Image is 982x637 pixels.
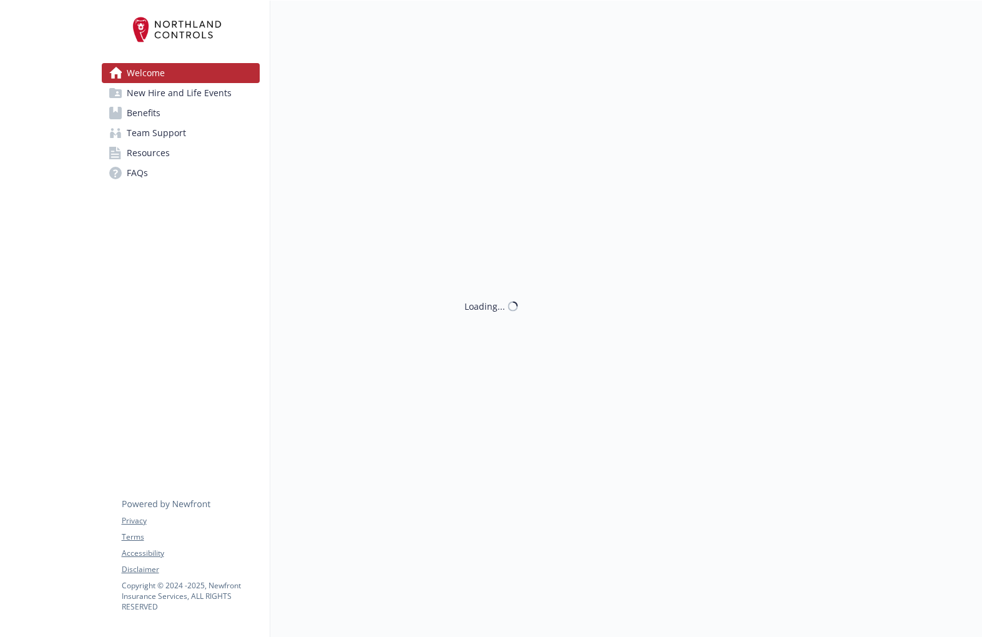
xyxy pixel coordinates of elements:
a: Team Support [102,123,260,143]
a: Benefits [102,103,260,123]
span: Welcome [127,63,165,83]
a: Terms [122,531,259,543]
span: Team Support [127,123,186,143]
span: Benefits [127,103,160,123]
span: Resources [127,143,170,163]
div: Loading... [464,300,505,313]
a: Disclaimer [122,564,259,575]
a: Privacy [122,515,259,526]
p: Copyright © 2024 - 2025 , Newfront Insurance Services, ALL RIGHTS RESERVED [122,580,259,612]
span: FAQs [127,163,148,183]
a: FAQs [102,163,260,183]
a: Welcome [102,63,260,83]
a: Resources [102,143,260,163]
a: New Hire and Life Events [102,83,260,103]
a: Accessibility [122,548,259,559]
span: New Hire and Life Events [127,83,232,103]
